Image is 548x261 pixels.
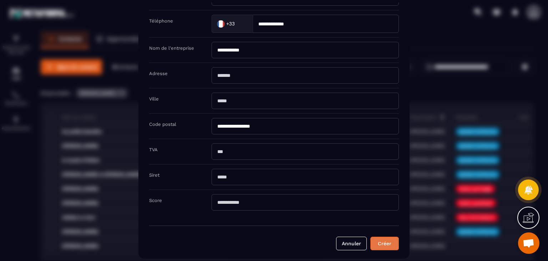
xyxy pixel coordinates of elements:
[149,173,159,178] label: Siret
[226,20,235,28] span: +33
[212,15,253,33] div: Search for option
[336,237,367,251] button: Annuler
[149,97,159,102] label: Ville
[149,122,176,127] label: Code postal
[236,19,245,29] input: Search for option
[149,147,158,153] label: TVA
[214,17,228,31] img: Country Flag
[149,198,162,203] label: Score
[518,232,539,254] div: Ouvrir le chat
[149,19,173,24] label: Téléphone
[370,237,399,251] button: Créer
[149,46,194,51] label: Nom de l'entreprise
[149,71,168,77] label: Adresse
